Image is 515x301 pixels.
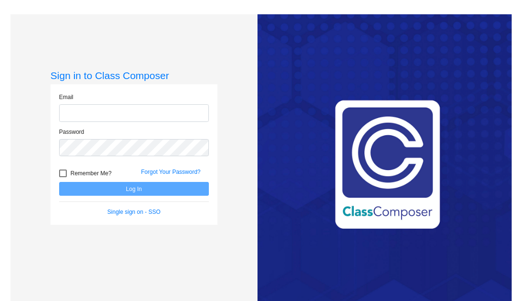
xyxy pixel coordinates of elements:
label: Email [59,93,73,101]
label: Password [59,128,84,136]
h3: Sign in to Class Composer [51,70,217,81]
a: Single sign on - SSO [107,209,160,215]
button: Log In [59,182,209,196]
a: Forgot Your Password? [141,169,201,175]
span: Remember Me? [71,168,112,179]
